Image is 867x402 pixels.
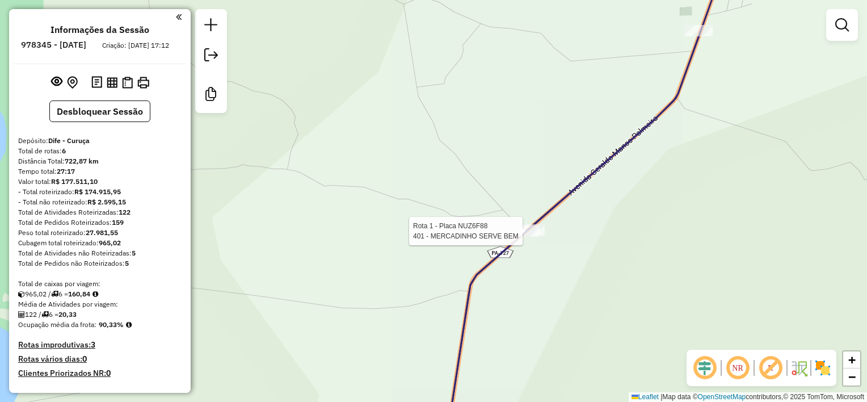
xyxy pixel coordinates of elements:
img: Fluxo de ruas [790,359,808,377]
div: Map data © contributors,© 2025 TomTom, Microsoft [629,392,867,402]
div: Total de Pedidos não Roteirizados: [18,258,182,269]
strong: R$ 2.595,15 [87,198,126,206]
div: 965,02 / 6 = [18,289,182,299]
a: Clique aqui para minimizar o painel [176,10,182,23]
strong: 5 [132,249,136,257]
strong: 20,33 [58,310,77,319]
strong: Dife - Curuça [48,136,90,145]
div: Total de Atividades não Roteirizadas: [18,248,182,258]
span: Exibir rótulo [757,354,784,382]
i: Total de rotas [41,311,49,318]
span: Ocultar NR [724,354,751,382]
strong: 5 [125,259,129,267]
h4: Clientes Priorizados NR: [18,368,182,378]
h4: Rotas vários dias: [18,354,182,364]
div: Total de caixas por viagem: [18,279,182,289]
img: Exibir/Ocultar setores [814,359,832,377]
div: Total de Atividades Roteirizadas: [18,207,182,217]
strong: 0 [82,354,87,364]
strong: 27:17 [57,167,75,175]
a: Nova sessão e pesquisa [200,14,222,39]
div: Criação: [DATE] 17:12 [98,40,174,51]
em: Média calculada utilizando a maior ocupação (%Peso ou %Cubagem) de cada rota da sessão. Rotas cro... [126,321,132,328]
strong: R$ 174.915,95 [74,187,121,196]
span: Ocultar deslocamento [691,354,718,382]
button: Visualizar Romaneio [120,74,135,91]
a: Exibir filtros [831,14,853,36]
h4: Rotas improdutivas: [18,340,182,350]
strong: 27.981,55 [86,228,118,237]
span: | [660,393,662,401]
strong: 3 [91,340,95,350]
div: - Total roteirizado: [18,187,182,197]
div: Peso total roteirizado: [18,228,182,238]
button: Visualizar relatório de Roteirização [104,74,120,90]
button: Imprimir Rotas [135,74,151,91]
strong: 722,87 km [65,157,99,165]
button: Logs desbloquear sessão [89,74,104,91]
div: Total de rotas: [18,146,182,156]
button: Desbloquear Sessão [49,101,150,122]
div: Valor total: [18,177,182,187]
i: Total de Atividades [18,311,25,318]
button: Centralizar mapa no depósito ou ponto de apoio [65,74,80,91]
i: Meta Caixas/viagem: 1,00 Diferença: 159,84 [92,291,98,298]
a: Zoom out [843,368,860,386]
div: Tempo total: [18,166,182,177]
div: Depósito: [18,136,182,146]
h6: 978345 - [DATE] [21,40,86,50]
strong: R$ 177.511,10 [51,177,98,186]
a: Leaflet [632,393,659,401]
strong: 6 [62,146,66,155]
i: Total de rotas [51,291,58,298]
div: Total de Pedidos Roteirizados: [18,217,182,228]
div: Cubagem total roteirizado: [18,238,182,248]
div: - Total não roteirizado: [18,197,182,207]
strong: 965,02 [99,238,121,247]
strong: 159 [112,218,124,227]
a: Exportar sessão [200,44,222,69]
span: Ocupação média da frota: [18,320,96,329]
div: Média de Atividades por viagem: [18,299,182,309]
strong: 160,84 [68,290,90,298]
a: Zoom in [843,351,860,368]
i: Cubagem total roteirizado [18,291,25,298]
a: OpenStreetMap [698,393,746,401]
a: Criar modelo [200,83,222,108]
span: + [848,353,856,367]
span: − [848,370,856,384]
div: 122 / 6 = [18,309,182,320]
div: Distância Total: [18,156,182,166]
strong: 0 [106,368,111,378]
strong: 90,33% [99,320,124,329]
strong: 122 [119,208,131,216]
h4: Informações da Sessão [50,24,149,35]
button: Exibir sessão original [49,73,65,91]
